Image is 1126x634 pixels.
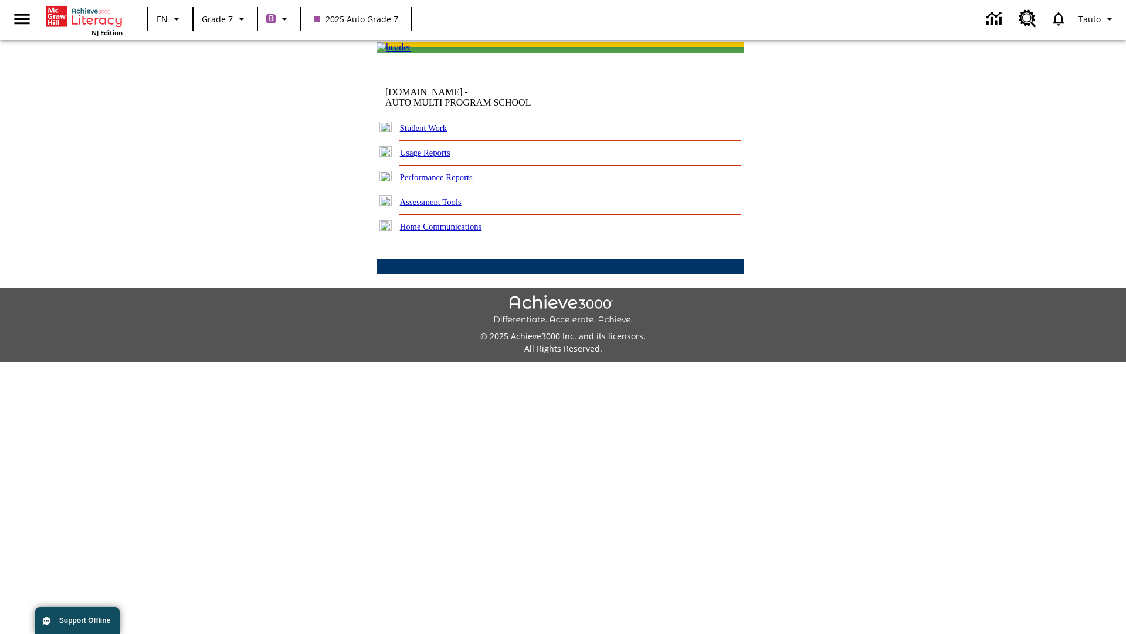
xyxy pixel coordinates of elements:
a: Resource Center, Will open in new tab [1012,3,1043,35]
button: Open side menu [5,2,39,36]
td: [DOMAIN_NAME] - [385,87,601,108]
span: Support Offline [59,616,110,625]
span: B [269,11,274,26]
a: Student Work [400,123,447,133]
a: Assessment Tools [400,197,462,207]
button: Support Offline [35,607,120,634]
img: plus.gif [379,171,392,181]
a: Usage Reports [400,148,450,157]
img: header [377,42,411,53]
img: plus.gif [379,220,392,231]
button: Language: EN, Select a language [151,8,189,29]
a: Data Center [979,3,1012,35]
button: Grade: Grade 7, Select a grade [197,8,253,29]
a: Home Communications [400,222,482,231]
img: plus.gif [379,122,392,132]
span: Tauto [1078,13,1101,25]
span: 2025 Auto Grade 7 [314,13,398,25]
button: Boost Class color is purple. Change class color [262,8,296,29]
span: Grade 7 [202,13,233,25]
span: EN [157,13,168,25]
img: plus.gif [379,195,392,206]
span: NJ Edition [91,28,123,37]
div: Home [46,4,123,37]
button: Profile/Settings [1074,8,1121,29]
a: Performance Reports [400,173,473,182]
img: plus.gif [379,146,392,157]
a: Notifications [1043,4,1074,34]
img: Achieve3000 Differentiate Accelerate Achieve [493,295,633,325]
nobr: AUTO MULTI PROGRAM SCHOOL [385,97,531,107]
